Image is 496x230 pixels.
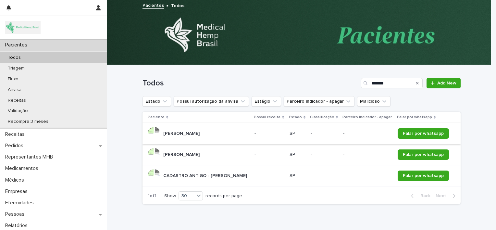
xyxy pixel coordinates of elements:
[3,131,30,137] p: Receitas
[290,173,305,179] p: SP
[398,171,449,181] a: Falar por whatsapp
[3,154,58,160] p: Representantes MHB
[163,151,201,158] p: [PERSON_NAME]
[310,114,334,121] p: Classificação
[311,173,338,179] p: -
[254,173,284,179] p: -
[357,96,391,107] button: Malicioso
[174,96,249,107] button: Possui autorização da anvisa
[3,87,27,93] p: Anvisa
[403,131,444,136] span: Falar por whatsapp
[3,223,33,229] p: Relatórios
[406,193,433,199] button: Back
[289,114,302,121] p: Estado
[179,193,194,199] div: 30
[254,131,284,136] p: -
[361,78,423,88] input: Search
[143,123,461,144] tr: [PERSON_NAME][PERSON_NAME] -SP--Falar por whatsapp
[403,152,444,157] span: Falar por whatsapp
[163,172,248,179] p: CADASTRO ANTIGO - [PERSON_NAME]
[433,193,461,199] button: Next
[3,55,26,60] p: Todos
[343,152,392,158] p: -
[143,79,358,88] h1: Todos
[3,66,30,71] p: Triagem
[311,152,338,158] p: -
[5,21,41,34] img: 4SJayOo8RSQX0lnsmxob
[3,76,24,82] p: Fluxo
[143,165,461,186] tr: CADASTRO ANTIGO - [PERSON_NAME]CADASTRO ANTIGO - [PERSON_NAME] -SP--Falar por whatsapp
[3,211,30,217] p: Pessoas
[343,131,392,136] p: -
[3,177,29,183] p: Médicos
[437,81,456,85] span: Add New
[171,2,184,9] p: Todos
[311,131,338,136] p: -
[290,131,305,136] p: SP
[3,188,33,195] p: Empresas
[148,114,165,121] p: Paciente
[3,98,31,103] p: Receitas
[143,1,164,9] a: Pacientes
[342,114,392,121] p: Parceiro indicador - apagar
[143,144,461,165] tr: [PERSON_NAME][PERSON_NAME] -SP--Falar por whatsapp
[3,42,32,48] p: Pacientes
[143,188,162,204] p: 1 of 1
[3,143,29,149] p: Pedidos
[416,194,430,198] span: Back
[397,114,432,121] p: Falar por whatsapp
[343,173,392,179] p: -
[143,96,171,107] button: Estado
[3,200,39,206] p: Efermidades
[290,152,305,158] p: SP
[163,130,201,136] p: [PERSON_NAME]
[164,193,176,199] p: Show
[3,165,43,172] p: Medicamentos
[254,114,280,121] p: Possui receita
[403,173,444,178] span: Falar por whatsapp
[427,78,461,88] a: Add New
[254,152,284,158] p: -
[398,128,449,139] a: Falar por whatsapp
[436,194,450,198] span: Next
[398,149,449,160] a: Falar por whatsapp
[3,119,54,124] p: Recompra 3 meses
[284,96,354,107] button: Parceiro indicador - apagar
[252,96,281,107] button: Estágio
[3,108,33,114] p: Validação
[205,193,242,199] p: records per page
